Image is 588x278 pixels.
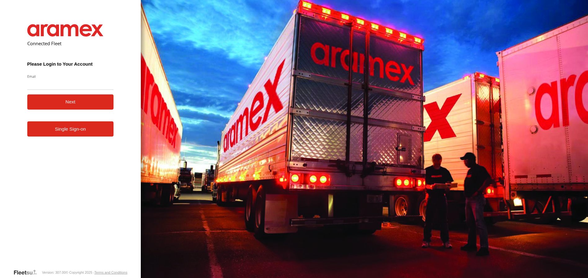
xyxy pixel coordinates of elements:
[13,269,42,276] a: Visit our Website
[27,24,104,37] img: Aramex
[42,271,65,274] div: Version: 307.00
[27,61,114,67] h3: Please Login to Your Account
[27,121,114,137] a: Single Sign-on
[66,271,127,274] div: © Copyright 2025 -
[27,40,114,46] h2: Connected Fleet
[27,94,114,110] button: Next
[27,74,114,79] label: Email
[94,271,127,274] a: Terms and Conditions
